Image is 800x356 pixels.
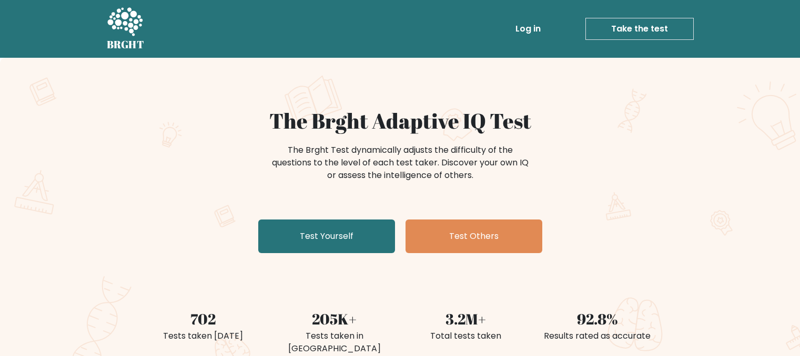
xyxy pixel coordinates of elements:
div: The Brght Test dynamically adjusts the difficulty of the questions to the level of each test take... [269,144,532,182]
a: BRGHT [107,4,145,54]
div: 702 [144,308,262,330]
a: Test Others [406,219,542,253]
a: Take the test [585,18,694,40]
h1: The Brght Adaptive IQ Test [144,108,657,133]
div: 205K+ [275,308,394,330]
div: 3.2M+ [407,308,525,330]
a: Test Yourself [258,219,395,253]
div: 92.8% [538,308,657,330]
a: Log in [511,18,545,39]
div: Results rated as accurate [538,330,657,342]
div: Tests taken in [GEOGRAPHIC_DATA] [275,330,394,355]
div: Total tests taken [407,330,525,342]
h5: BRGHT [107,38,145,51]
div: Tests taken [DATE] [144,330,262,342]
